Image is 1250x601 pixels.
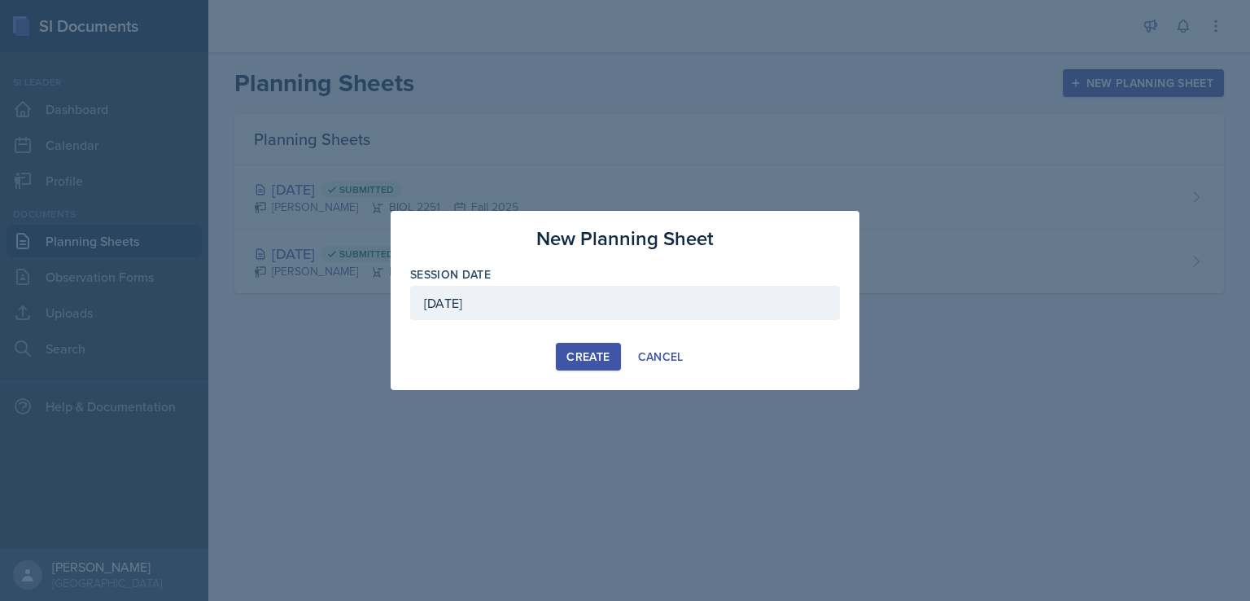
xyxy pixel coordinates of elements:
[638,350,684,363] div: Cancel
[556,343,620,371] button: Create
[536,224,714,253] h3: New Planning Sheet
[627,343,694,371] button: Cancel
[566,350,610,363] div: Create
[410,266,491,283] label: Session Date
